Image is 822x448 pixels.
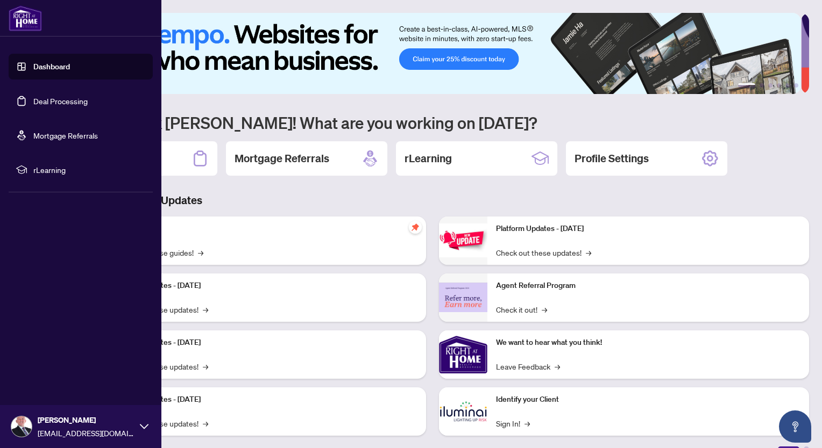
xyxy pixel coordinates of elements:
[33,96,88,106] a: Deal Processing
[496,304,547,315] a: Check it out!→
[439,283,487,312] img: Agent Referral Program
[496,337,800,349] p: We want to hear what you think!
[113,280,417,292] p: Platform Updates - [DATE]
[203,360,208,372] span: →
[11,416,32,437] img: Profile Icon
[198,247,203,258] span: →
[496,247,591,258] a: Check out these updates!→
[33,164,145,176] span: rLearning
[779,410,811,443] button: Open asap
[38,427,134,439] span: [EMAIL_ADDRESS][DOMAIN_NAME]
[113,337,417,349] p: Platform Updates - [DATE]
[33,62,70,71] a: Dashboard
[409,221,422,234] span: pushpin
[9,5,42,31] img: logo
[439,387,487,436] img: Identify your Client
[113,394,417,406] p: Platform Updates - [DATE]
[496,223,800,235] p: Platform Updates - [DATE]
[542,304,547,315] span: →
[496,360,560,372] a: Leave Feedback→
[113,223,417,235] p: Self-Help
[439,330,487,379] img: We want to hear what you think!
[405,151,452,166] h2: rLearning
[575,151,649,166] h2: Profile Settings
[768,83,773,88] button: 3
[760,83,764,88] button: 2
[738,83,755,88] button: 1
[203,304,208,315] span: →
[33,131,98,140] a: Mortgage Referrals
[785,83,790,88] button: 5
[496,394,800,406] p: Identify your Client
[439,223,487,257] img: Platform Updates - June 23, 2025
[56,193,809,208] h3: Brokerage & Industry Updates
[496,280,800,292] p: Agent Referral Program
[525,417,530,429] span: →
[794,83,798,88] button: 6
[496,417,530,429] a: Sign In!→
[586,247,591,258] span: →
[235,151,329,166] h2: Mortgage Referrals
[203,417,208,429] span: →
[777,83,781,88] button: 4
[56,112,809,133] h1: Welcome back [PERSON_NAME]! What are you working on [DATE]?
[555,360,560,372] span: →
[56,13,801,94] img: Slide 0
[38,414,134,426] span: [PERSON_NAME]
